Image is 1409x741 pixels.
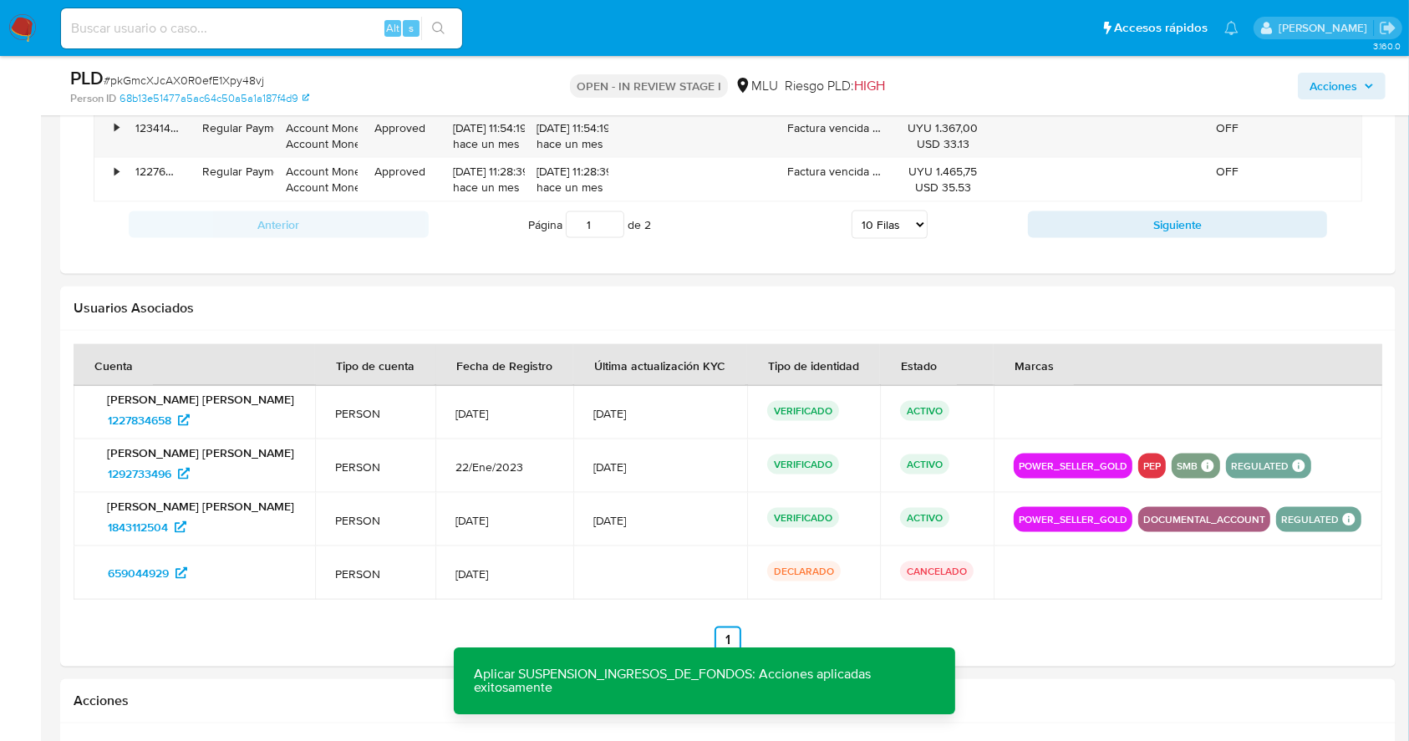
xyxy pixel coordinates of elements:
button: Acciones [1298,73,1386,99]
span: Alt [386,20,399,36]
span: s [409,20,414,36]
span: Accesos rápidos [1114,19,1208,37]
b: Person ID [70,91,116,106]
span: HIGH [854,76,885,95]
span: # pkGmcXJcAX0R0efE1Xpy48vj [104,72,264,89]
p: ximena.felix@mercadolibre.com [1279,20,1373,36]
h2: Acciones [74,693,1382,709]
a: Salir [1379,19,1396,37]
b: PLD [70,64,104,91]
a: 68b13e51477a5ac64c50a5a1a187f4d9 [120,91,309,106]
span: 3.160.0 [1373,39,1401,53]
p: Aplicar SUSPENSION_INGRESOS_DE_FONDOS: Acciones aplicadas exitosamente [454,647,955,714]
span: Riesgo PLD: [785,77,885,95]
a: Notificaciones [1224,21,1239,35]
h2: Usuarios Asociados [74,300,1382,317]
input: Buscar usuario o caso... [61,18,462,39]
span: Acciones [1310,73,1357,99]
p: OPEN - IN REVIEW STAGE I [570,74,728,98]
button: search-icon [421,17,455,40]
div: MLU [735,77,778,95]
